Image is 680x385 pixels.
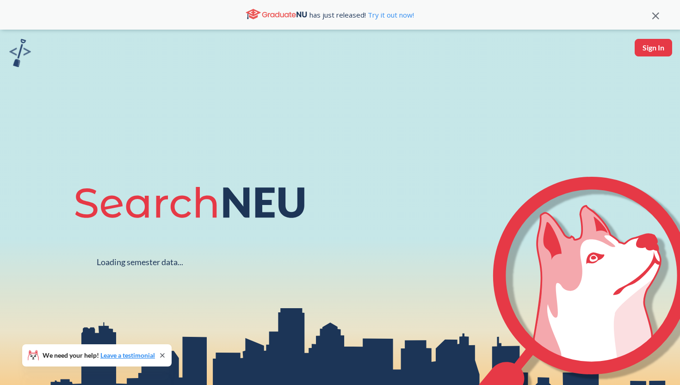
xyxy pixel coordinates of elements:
[309,10,414,20] span: has just released!
[635,39,672,56] button: Sign In
[366,10,414,19] a: Try it out now!
[9,39,31,70] a: sandbox logo
[9,39,31,67] img: sandbox logo
[97,257,183,267] div: Loading semester data...
[100,351,155,359] a: Leave a testimonial
[43,352,155,359] span: We need your help!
